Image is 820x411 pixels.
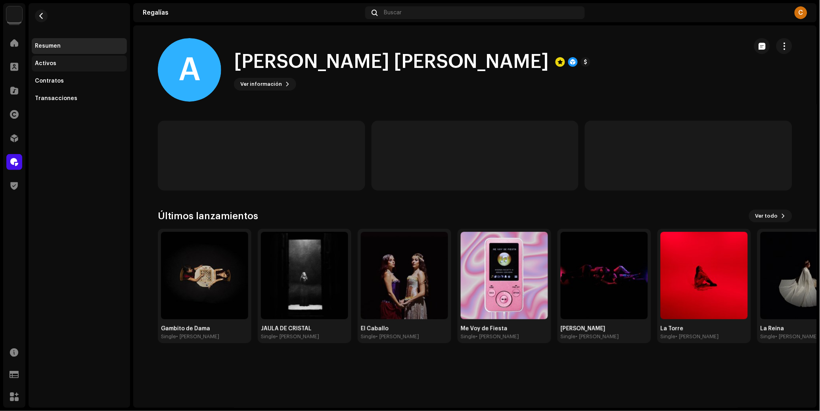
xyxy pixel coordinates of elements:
div: La Torre [661,326,748,332]
div: El Caballo [361,326,448,332]
div: Activos [35,60,56,67]
span: Buscar [384,10,402,16]
img: 297a105e-aa6c-4183-9ff4-27133c00f2e2 [6,6,22,22]
div: Single [561,334,576,340]
div: • [PERSON_NAME] [676,334,719,340]
div: • [PERSON_NAME] [376,334,419,340]
re-m-nav-item: Contratos [32,73,127,89]
div: Gambito de Dama [161,326,248,332]
img: c972f48f-9e6b-4bd0-87be-0566e8beb8e4 [361,232,448,319]
h3: Últimos lanzamientos [158,210,258,222]
span: Ver todo [755,208,778,224]
span: Ver información [240,76,282,92]
div: Single [361,334,376,340]
img: 1cf216ae-bde6-4e66-b2e4-622ce6c3a031 [161,232,248,319]
img: fde25b21-7f25-4c5c-a8ab-ae4b331c3d53 [461,232,548,319]
div: • [PERSON_NAME] [476,334,519,340]
img: 296c1da7-ed95-491c-a9fe-5d9916380b1e [661,232,748,319]
div: Single [661,334,676,340]
img: 01eb5d1b-432f-4238-9f1c-c2fb95335cb6 [561,232,648,319]
re-m-nav-item: Resumen [32,38,127,54]
div: • [PERSON_NAME] [776,334,819,340]
div: • [PERSON_NAME] [276,334,319,340]
div: Single [261,334,276,340]
re-m-nav-item: Activos [32,56,127,71]
re-m-nav-item: Transacciones [32,91,127,106]
div: [PERSON_NAME] [561,326,648,332]
div: Resumen [35,43,61,49]
div: • [PERSON_NAME] [576,334,619,340]
div: Regalías [143,10,362,16]
div: A [158,38,221,102]
div: Single [161,334,176,340]
div: JAULA DE CRISTAL [261,326,348,332]
div: Single [761,334,776,340]
div: • [PERSON_NAME] [176,334,219,340]
div: Contratos [35,78,64,84]
img: 925c3789-5060-4b16-9b55-47cfbe27cfce [261,232,348,319]
button: Ver todo [749,210,792,222]
button: Ver información [234,78,296,91]
div: C [795,6,807,19]
h1: [PERSON_NAME] [PERSON_NAME] [234,49,549,75]
div: Single [461,334,476,340]
div: Me Voy de Fiesta [461,326,548,332]
div: Transacciones [35,95,77,102]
